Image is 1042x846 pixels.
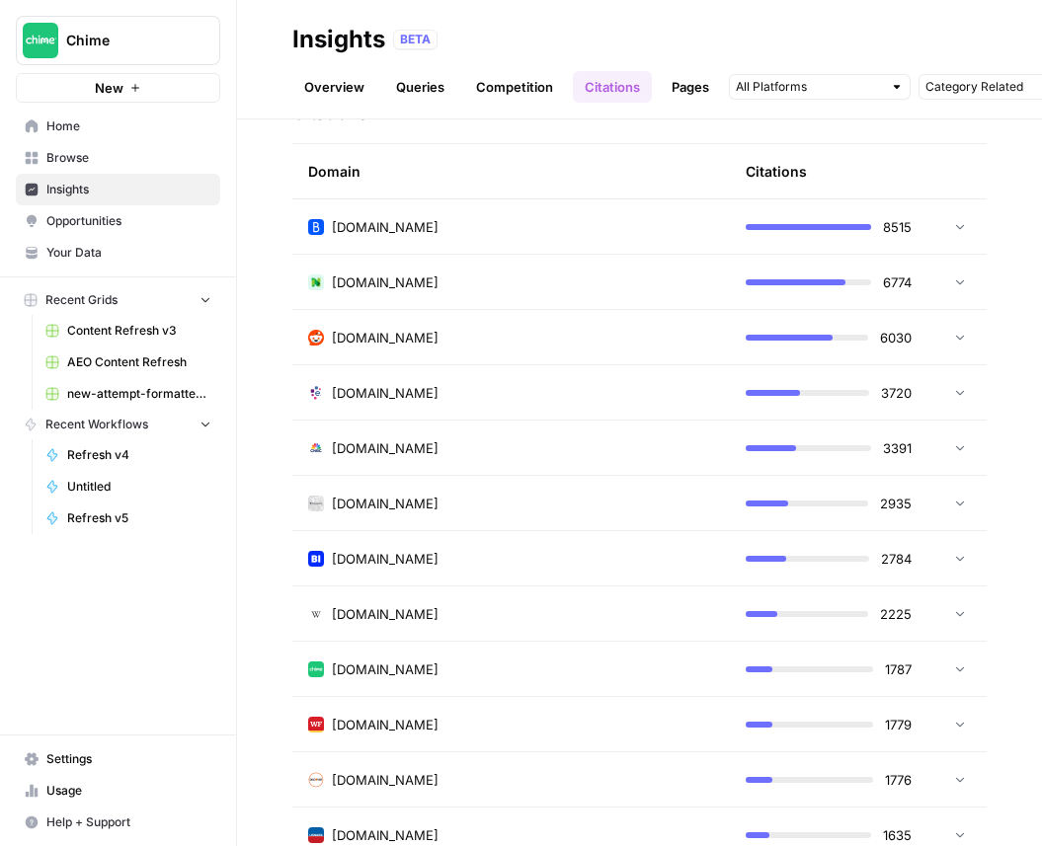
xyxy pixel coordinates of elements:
[46,149,211,167] span: Browse
[308,551,324,567] img: cwd2k57bjilwif95xvon178b4aaq
[37,346,220,378] a: AEO Content Refresh
[46,782,211,800] span: Usage
[332,494,439,513] span: [DOMAIN_NAME]
[95,78,123,98] span: New
[332,272,439,292] span: [DOMAIN_NAME]
[881,383,912,403] span: 3720
[46,181,211,198] span: Insights
[67,322,211,340] span: Content Refresh v3
[885,770,912,790] span: 1776
[45,291,118,309] span: Recent Grids
[384,71,456,103] a: Queries
[332,715,439,734] span: [DOMAIN_NAME]
[46,212,211,230] span: Opportunities
[16,73,220,103] button: New
[16,174,220,205] a: Insights
[46,813,211,831] span: Help + Support
[16,142,220,174] a: Browse
[332,604,439,624] span: [DOMAIN_NAME]
[16,807,220,838] button: Help + Support
[16,237,220,269] a: Your Data
[16,16,220,65] button: Workspace: Chime
[16,285,220,315] button: Recent Grids
[332,659,439,679] span: [DOMAIN_NAME]
[746,144,807,198] div: Citations
[16,205,220,237] a: Opportunities
[16,410,220,439] button: Recent Workflows
[16,743,220,775] a: Settings
[37,502,220,534] a: Refresh v5
[308,496,324,511] img: rq4vtqwp4by8jlbjda5wb6jo3jzb
[308,661,324,677] img: mhv33baw7plipcpp00rsngv1nu95
[308,440,324,456] img: inc7m99b55obz5ituue4akc4fj9q
[308,274,324,290] img: bin8j408w179rxb2id436s8cecsb
[67,509,211,527] span: Refresh v5
[883,825,912,845] span: 1635
[16,111,220,142] a: Home
[332,438,439,458] span: [DOMAIN_NAME]
[880,494,912,513] span: 2935
[308,606,324,622] img: vm3p9xuvjyp37igu3cuc8ys7u6zv
[660,71,721,103] a: Pages
[292,71,376,103] a: Overview
[573,71,652,103] a: Citations
[46,244,211,262] span: Your Data
[332,328,439,347] span: [DOMAIN_NAME]
[16,775,220,807] a: Usage
[37,315,220,346] a: Content Refresh v3
[67,385,211,403] span: new-attempt-formatted.csv
[880,328,912,347] span: 6030
[308,717,324,732] img: kzgs338f5qbuvklxi3pwd79558g6
[46,117,211,135] span: Home
[292,24,385,55] div: Insights
[308,330,324,346] img: m2cl2pnoess66jx31edqk0jfpcfn
[883,217,912,237] span: 8515
[332,549,439,569] span: [DOMAIN_NAME]
[885,659,912,679] span: 1787
[308,144,714,198] div: Domain
[880,604,912,624] span: 2225
[37,471,220,502] a: Untitled
[393,30,438,49] div: BETA
[37,378,220,410] a: new-attempt-formatted.csv
[67,446,211,464] span: Refresh v4
[332,825,439,845] span: [DOMAIN_NAME]
[464,71,565,103] a: Competition
[66,31,186,50] span: Chime
[45,416,148,433] span: Recent Workflows
[332,217,439,237] span: [DOMAIN_NAME]
[67,478,211,496] span: Untitled
[883,272,912,292] span: 6774
[308,385,324,401] img: t4qlrn1ws78d4svsck4q3ab86f5v
[23,23,58,58] img: Chime Logo
[37,439,220,471] a: Refresh v4
[46,750,211,768] span: Settings
[332,770,439,790] span: [DOMAIN_NAME]
[308,827,324,843] img: wmjxrw6ehpkigjk3lshsu996fcsu
[332,383,439,403] span: [DOMAIN_NAME]
[881,549,912,569] span: 2784
[67,353,211,371] span: AEO Content Refresh
[883,438,912,458] span: 3391
[736,77,882,97] input: All Platforms
[885,715,912,734] span: 1779
[308,772,324,788] img: bqgl29juvk0uu3qq1uv3evh0wlvg
[308,219,324,235] img: 9gbxh0fhzhfc7kjlbmpm74l6o7k7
